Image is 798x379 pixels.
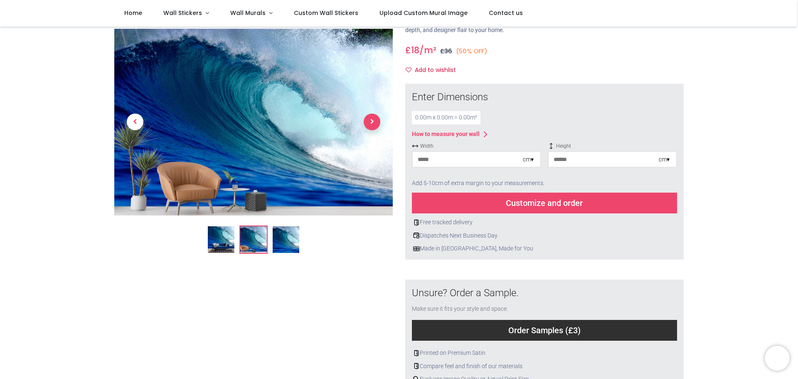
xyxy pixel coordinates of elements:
img: WS-46063-02 [114,29,393,216]
span: Wall Murals [230,9,266,17]
span: £ [405,44,419,56]
a: Previous [114,57,156,188]
div: Make sure it fits your style and space. [412,305,677,313]
div: Enter Dimensions [412,90,677,104]
div: Customize and order [412,193,677,213]
div: Add 5-10cm of extra margin to your measurements. [412,174,677,193]
div: cm ▾ [523,156,534,164]
i: Add to wishlist [406,67,411,73]
button: Add to wishlistAdd to wishlist [405,63,463,77]
iframe: Brevo live chat [765,346,790,371]
span: Width [412,143,541,150]
span: Height [548,143,677,150]
div: How to measure your wall [412,130,480,139]
img: Blue Wave Ocean Surf Wall Mural Wallpaper [208,226,234,253]
div: Order Samples (£3) [412,320,677,341]
div: Printed on Premium Satin [412,349,677,357]
div: Made in [GEOGRAPHIC_DATA], Made for You [412,245,677,253]
span: £ [440,47,452,55]
div: Dispatches Next Business Day [412,232,677,240]
a: Next [351,57,393,188]
span: /m² [419,44,436,56]
div: Compare feel and finish of our materials [412,362,677,371]
img: WS-46063-02 [240,226,267,253]
span: Next [364,114,380,131]
span: 36 [444,47,452,55]
img: WS-46063-03 [273,226,299,253]
small: (50% OFF) [456,47,488,56]
span: Wall Stickers [163,9,202,17]
span: Custom Wall Stickers [294,9,358,17]
div: Unsure? Order a Sample. [412,286,677,300]
div: 0.00 m x 0.00 m = 0.00 m² [412,111,480,124]
span: 18 [411,44,419,56]
span: Previous [127,114,143,131]
div: Free tracked delivery [412,218,677,227]
span: Contact us [489,9,523,17]
span: Upload Custom Mural Image [379,9,468,17]
img: uk [413,245,420,252]
div: cm ▾ [659,156,670,164]
span: Home [124,9,142,17]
